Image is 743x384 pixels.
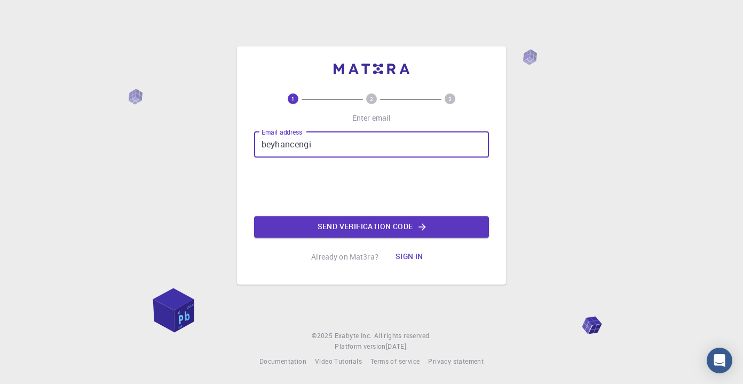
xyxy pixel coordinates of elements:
[315,356,362,367] a: Video Tutorials
[259,357,306,365] span: Documentation
[259,356,306,367] a: Documentation
[291,95,295,103] text: 1
[315,357,362,365] span: Video Tutorials
[290,166,453,208] iframe: reCAPTCHA
[312,331,334,341] span: © 2025
[386,341,408,352] a: [DATE].
[428,357,484,365] span: Privacy statement
[707,348,732,373] div: Open Intercom Messenger
[352,113,391,123] p: Enter email
[370,357,420,365] span: Terms of service
[370,356,420,367] a: Terms of service
[335,331,372,340] span: Exabyte Inc.
[262,128,302,137] label: Email address
[448,95,452,103] text: 3
[428,356,484,367] a: Privacy statement
[374,331,431,341] span: All rights reserved.
[370,95,373,103] text: 2
[386,342,408,350] span: [DATE] .
[335,331,372,341] a: Exabyte Inc.
[254,216,489,238] button: Send verification code
[335,341,385,352] span: Platform version
[311,252,378,262] p: Already on Mat3ra?
[387,246,432,268] button: Sign in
